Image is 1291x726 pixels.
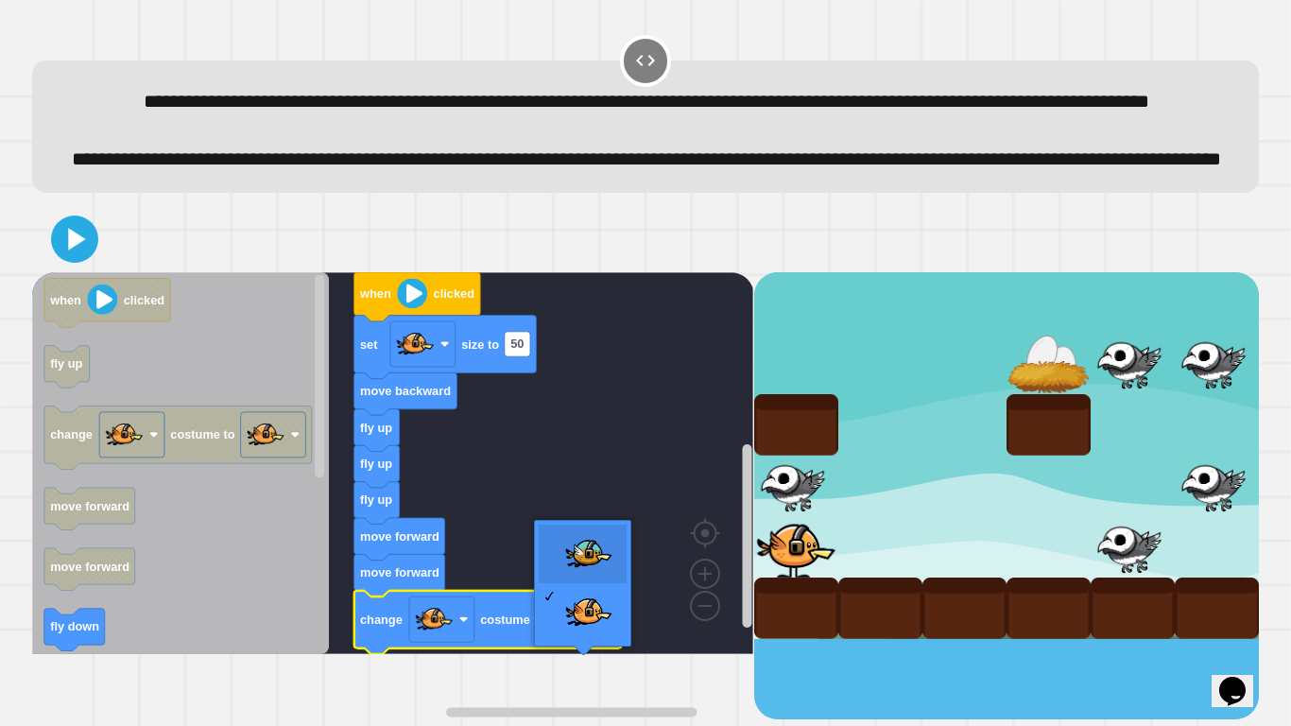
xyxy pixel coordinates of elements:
[360,420,392,434] text: fly up
[360,337,378,351] text: set
[510,337,524,351] text: 50
[360,565,439,579] text: move forward
[360,528,439,543] text: move forward
[359,286,391,301] text: when
[360,457,392,471] text: fly up
[480,612,544,626] text: costume to
[50,427,93,441] text: change
[360,493,392,507] text: fly up
[360,612,403,626] text: change
[49,292,81,306] text: when
[50,559,129,573] text: move forward
[124,292,164,306] text: clicked
[565,589,612,636] img: OrangeBird
[360,384,451,398] text: move backward
[50,356,82,371] text: fly up
[1212,650,1272,707] iframe: chat widget
[50,498,129,512] text: move forward
[32,272,753,719] div: Blockly Workspace
[50,619,99,633] text: fly down
[461,337,499,351] text: size to
[434,286,474,301] text: clicked
[565,530,612,578] img: NestBird
[171,427,235,441] text: costume to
